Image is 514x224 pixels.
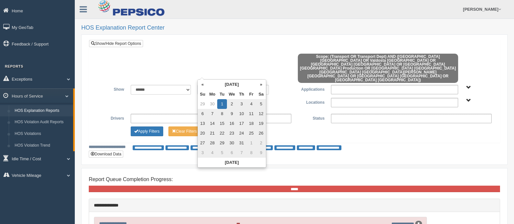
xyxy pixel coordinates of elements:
[94,114,127,122] label: Drivers
[12,140,73,152] a: HOS Violation Trend
[89,177,500,182] h4: Report Queue Completion Progress:
[198,119,207,128] td: 13
[207,99,217,109] td: 30
[227,109,237,119] td: 9
[198,80,207,89] th: «
[198,109,207,119] td: 6
[295,114,328,122] label: Status
[217,109,227,119] td: 8
[217,128,227,138] td: 22
[207,128,217,138] td: 21
[131,126,163,136] button: Change Filter Options
[12,105,73,117] a: HOS Explanation Reports
[256,99,266,109] td: 5
[217,89,227,99] th: Tu
[12,128,73,140] a: HOS Violations
[217,99,227,109] td: 1
[227,138,237,148] td: 30
[295,85,328,93] label: Applications
[237,99,246,109] td: 3
[89,40,143,47] a: Show/Hide Report Options
[298,54,458,83] span: Scope: (Transport OR Transport Dept) AND ([GEOGRAPHIC_DATA] [GEOGRAPHIC_DATA] OR Valdosta [GEOGRA...
[256,80,266,89] th: »
[12,116,73,128] a: HOS Violation Audit Reports
[237,138,246,148] td: 31
[198,148,207,158] td: 3
[198,138,207,148] td: 27
[198,128,207,138] td: 20
[295,98,328,106] label: Locations
[217,138,227,148] td: 29
[168,126,201,136] button: Change Filter Options
[246,89,256,99] th: Fr
[256,109,266,119] td: 12
[207,138,217,148] td: 28
[207,109,217,119] td: 7
[217,119,227,128] td: 15
[256,148,266,158] td: 9
[246,99,256,109] td: 4
[227,148,237,158] td: 6
[246,119,256,128] td: 18
[207,148,217,158] td: 4
[198,89,207,99] th: Su
[237,89,246,99] th: Th
[89,151,123,158] button: Download Data
[207,80,256,89] th: [DATE]
[198,99,207,109] td: 29
[217,148,227,158] td: 5
[256,119,266,128] td: 19
[246,148,256,158] td: 8
[94,85,127,93] label: Show
[227,89,237,99] th: We
[81,25,507,31] h2: HOS Explanation Report Center
[246,109,256,119] td: 11
[256,128,266,138] td: 26
[198,158,266,167] th: [DATE]
[227,99,237,109] td: 2
[237,119,246,128] td: 17
[256,89,266,99] th: Sa
[237,128,246,138] td: 24
[207,119,217,128] td: 14
[256,138,266,148] td: 2
[237,148,246,158] td: 7
[227,128,237,138] td: 23
[237,109,246,119] td: 10
[227,119,237,128] td: 16
[246,128,256,138] td: 25
[246,138,256,148] td: 1
[207,89,217,99] th: Mo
